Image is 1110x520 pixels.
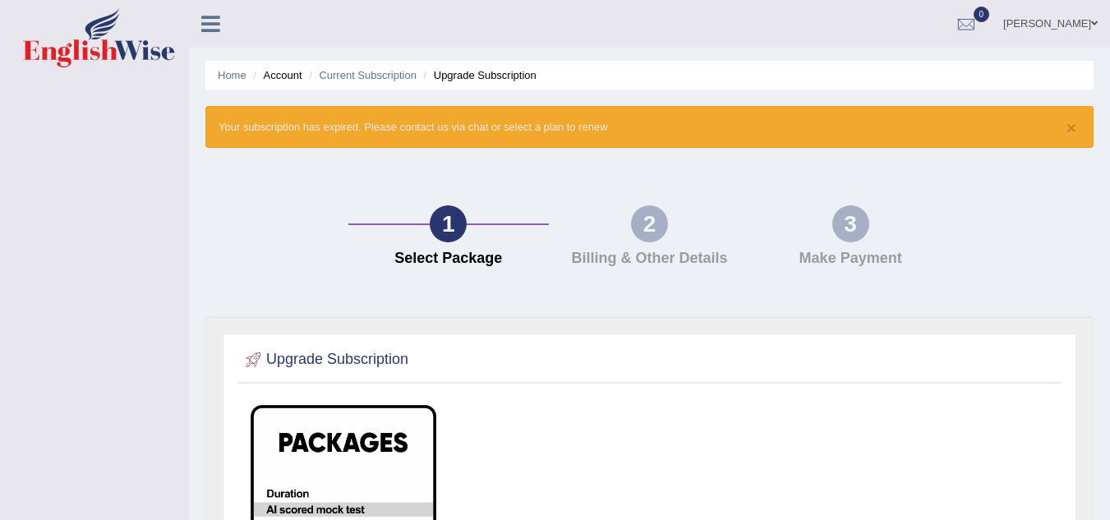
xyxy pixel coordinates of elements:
h2: Upgrade Subscription [242,347,408,372]
li: Upgrade Subscription [420,67,537,83]
button: × [1066,119,1076,136]
div: Your subscription has expired. Please contact us via chat or select a plan to renew [205,106,1094,148]
a: Home [218,69,246,81]
div: 3 [832,205,869,242]
h4: Make Payment [758,251,943,267]
span: 0 [974,7,990,22]
a: Current Subscription [319,69,417,81]
h4: Select Package [357,251,541,267]
div: 2 [631,205,668,242]
h4: Billing & Other Details [557,251,742,267]
li: Account [249,67,302,83]
div: 1 [430,205,467,242]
